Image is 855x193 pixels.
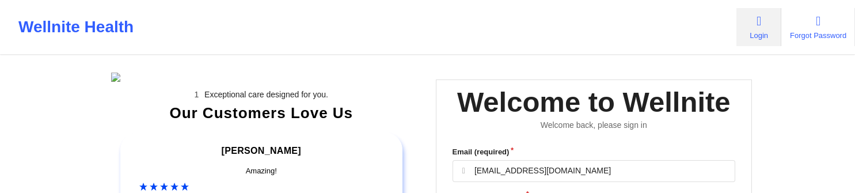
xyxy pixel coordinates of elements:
div: Welcome to Wellnite [457,84,731,120]
input: Email address [453,160,736,182]
li: Exceptional care designed for you. [121,90,412,99]
div: Our Customers Love Us [111,107,412,119]
div: Welcome back, please sign in [444,120,744,130]
img: wellnite-auth-hero_200.c722682e.png [111,73,412,82]
label: Email (required) [453,146,736,158]
a: Login [736,8,781,46]
span: [PERSON_NAME] [222,146,301,156]
div: Amazing! [139,165,383,177]
a: Forgot Password [781,8,855,46]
